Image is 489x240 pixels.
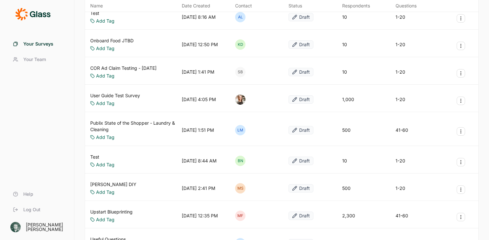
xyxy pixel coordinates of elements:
[90,154,114,160] a: Test
[23,56,46,63] span: Your Team
[26,223,66,232] div: [PERSON_NAME] [PERSON_NAME]
[342,96,354,103] div: 1,000
[342,69,347,75] div: 10
[182,3,210,9] span: Date Created
[457,127,465,136] button: Survey Actions
[235,94,245,105] img: k5jor735xiww1e2xqlyf.png
[96,100,114,107] a: Add Tag
[342,185,351,192] div: 500
[396,14,405,20] div: 1-20
[457,185,465,194] button: Survey Actions
[90,181,136,188] a: [PERSON_NAME] DIY
[288,40,313,49] button: Draft
[23,206,40,213] span: Log Out
[23,191,33,197] span: Help
[182,185,215,192] div: [DATE] 2:41 PM
[288,13,313,21] button: Draft
[90,65,157,71] a: COR Ad Claim Testing - [DATE]
[396,127,408,133] div: 41-60
[96,189,114,195] a: Add Tag
[96,134,114,141] a: Add Tag
[396,213,408,219] div: 41-60
[182,127,214,133] div: [DATE] 1:51 PM
[182,14,216,20] div: [DATE] 8:16 AM
[90,37,134,44] a: Onboard Food JTBD
[235,156,245,166] div: BN
[342,127,351,133] div: 500
[235,39,245,50] div: KD
[182,69,214,75] div: [DATE] 1:41 PM
[90,120,179,133] a: Publix State of the Shopper - Laundry & Cleaning
[457,213,465,221] button: Survey Actions
[96,162,114,168] a: Add Tag
[342,14,347,20] div: 10
[235,211,245,221] div: MF
[235,67,245,77] div: SB
[96,18,114,24] a: Add Tag
[90,92,140,99] a: User Guide Test Survey
[457,69,465,78] button: Survey Actions
[182,41,218,48] div: [DATE] 12:50 PM
[288,184,313,193] button: Draft
[457,97,465,105] button: Survey Actions
[288,95,313,104] button: Draft
[182,158,217,164] div: [DATE] 8:44 AM
[96,73,114,79] a: Add Tag
[457,158,465,166] button: Survey Actions
[288,126,313,134] button: Draft
[396,3,417,9] div: Questions
[396,158,405,164] div: 1-20
[342,41,347,48] div: 10
[342,3,370,9] div: Respondents
[288,68,313,76] button: Draft
[396,185,405,192] div: 1-20
[96,216,114,223] a: Add Tag
[10,222,21,232] img: b7pv4stizgzfqbhznjmj.png
[182,96,216,103] div: [DATE] 4:05 PM
[96,45,114,52] a: Add Tag
[396,96,405,103] div: 1-20
[23,41,53,47] span: Your Surveys
[235,12,245,22] div: AL
[235,3,252,9] div: Contact
[457,14,465,23] button: Survey Actions
[396,41,405,48] div: 1-20
[235,183,245,193] div: MS
[342,158,347,164] div: 10
[235,125,245,135] div: LM
[90,209,133,215] a: Upstart Blueprinting
[457,42,465,50] button: Survey Actions
[396,69,405,75] div: 1-20
[90,3,103,9] span: Name
[182,213,218,219] div: [DATE] 12:35 PM
[288,212,313,220] button: Draft
[288,157,313,165] button: Draft
[342,213,355,219] div: 2,300
[90,10,114,16] a: Test
[288,3,302,9] div: Status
